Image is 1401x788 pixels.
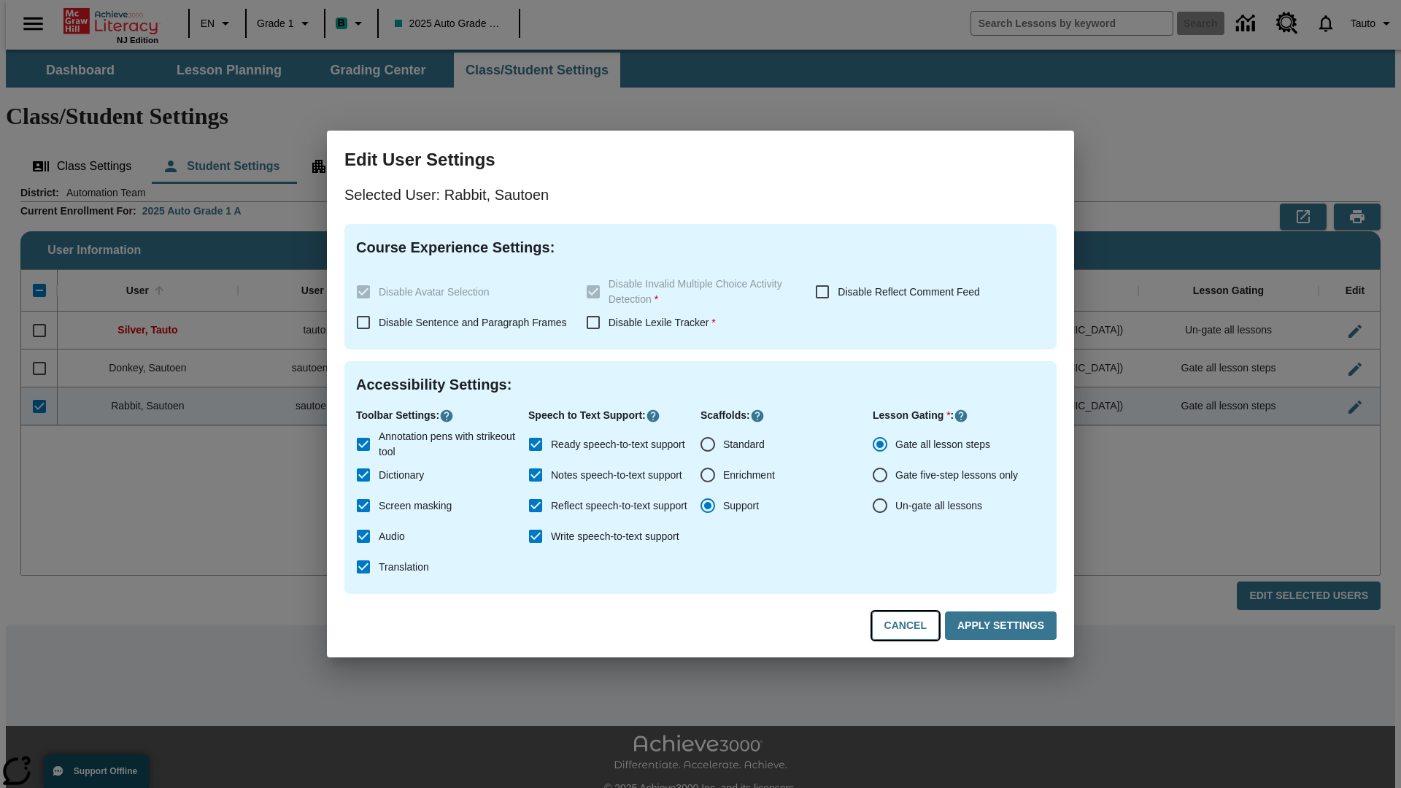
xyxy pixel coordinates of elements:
[379,560,429,575] span: Translation
[344,148,1057,171] h3: Edit User Settings
[551,468,682,483] span: Notes speech-to-text support
[646,409,660,423] button: Click here to know more about
[551,498,687,514] span: Reflect speech-to-text support
[439,409,454,423] button: Click here to know more about
[379,286,490,298] span: Disable Avatar Selection
[356,236,1045,259] h4: Course Experience Settings :
[700,408,873,423] p: Scaffolds :
[895,437,990,452] span: Gate all lesson steps
[551,529,679,544] span: Write speech-to-text support
[873,408,1045,423] p: Lesson Gating :
[723,498,759,514] span: Support
[723,437,765,452] span: Standard
[528,408,700,423] p: Speech to Text Support :
[356,373,1045,396] h4: Accessibility Settings :
[379,317,567,328] span: Disable Sentence and Paragraph Frames
[379,468,424,483] span: Dictionary
[379,529,405,544] span: Audio
[379,498,452,514] span: Screen masking
[954,409,968,423] button: Click here to know more about
[551,437,685,452] span: Ready speech-to-text support
[723,468,775,483] span: Enrichment
[750,409,765,423] button: Click here to know more about
[838,286,980,298] span: Disable Reflect Comment Feed
[348,277,574,307] label: These settings are specific to individual classes. To see these settings or make changes, please ...
[895,498,982,514] span: Un-gate all lessons
[895,468,1018,483] span: Gate five-step lessons only
[379,429,517,460] span: Annotation pens with strikeout tool
[945,611,1057,640] button: Apply Settings
[578,277,804,307] label: These settings are specific to individual classes. To see these settings or make changes, please ...
[356,408,528,423] p: Toolbar Settings :
[344,183,1057,206] p: Selected User: Rabbit, Sautoen
[872,611,939,640] button: Cancel
[609,278,782,305] span: Disable Invalid Multiple Choice Activity Detection
[609,317,716,328] span: Disable Lexile Tracker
